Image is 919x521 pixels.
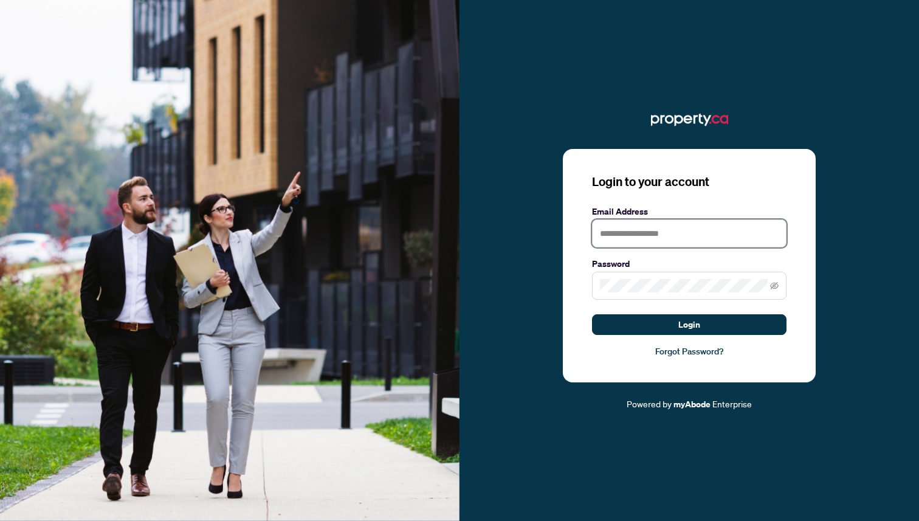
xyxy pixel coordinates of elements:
label: Email Address [592,205,786,218]
span: eye-invisible [770,281,779,290]
a: myAbode [673,398,711,411]
img: ma-logo [651,110,728,129]
span: Enterprise [712,398,752,409]
span: Login [678,315,700,334]
button: Login [592,314,786,335]
h3: Login to your account [592,173,786,190]
label: Password [592,257,786,271]
span: Powered by [627,398,672,409]
a: Forgot Password? [592,345,786,358]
